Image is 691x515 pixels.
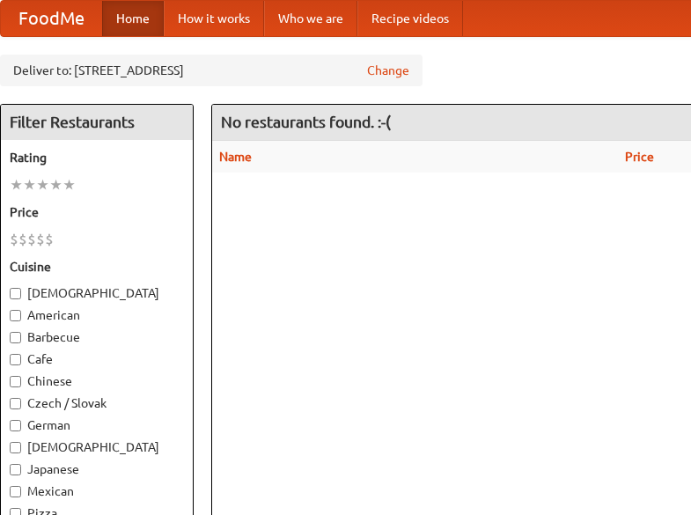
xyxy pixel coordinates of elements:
label: Mexican [10,482,184,500]
label: Japanese [10,460,184,478]
input: German [10,420,21,431]
li: ★ [49,175,62,195]
h5: Price [10,203,184,221]
li: $ [27,230,36,249]
li: ★ [62,175,76,195]
li: $ [10,230,18,249]
input: Barbecue [10,332,21,343]
a: Who we are [264,1,357,36]
li: ★ [10,175,23,195]
label: American [10,306,184,324]
h5: Cuisine [10,258,184,276]
a: How it works [164,1,264,36]
label: Barbecue [10,328,184,346]
label: Cafe [10,350,184,368]
label: [DEMOGRAPHIC_DATA] [10,438,184,456]
ng-pluralize: No restaurants found. :-( [221,114,391,130]
li: ★ [36,175,49,195]
a: Price [625,150,654,164]
li: $ [36,230,45,249]
a: Change [367,62,409,79]
a: Recipe videos [357,1,463,36]
li: $ [45,230,54,249]
label: German [10,416,184,434]
input: Japanese [10,464,21,475]
input: Czech / Slovak [10,398,21,409]
input: Mexican [10,486,21,497]
h5: Rating [10,149,184,166]
label: [DEMOGRAPHIC_DATA] [10,284,184,302]
input: Chinese [10,376,21,387]
h4: Filter Restaurants [1,105,193,140]
a: FoodMe [1,1,102,36]
input: [DEMOGRAPHIC_DATA] [10,442,21,453]
label: Czech / Slovak [10,394,184,412]
a: Name [219,150,252,164]
input: Cafe [10,354,21,365]
input: American [10,310,21,321]
input: [DEMOGRAPHIC_DATA] [10,288,21,299]
li: $ [18,230,27,249]
a: Home [102,1,164,36]
li: ★ [23,175,36,195]
label: Chinese [10,372,184,390]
